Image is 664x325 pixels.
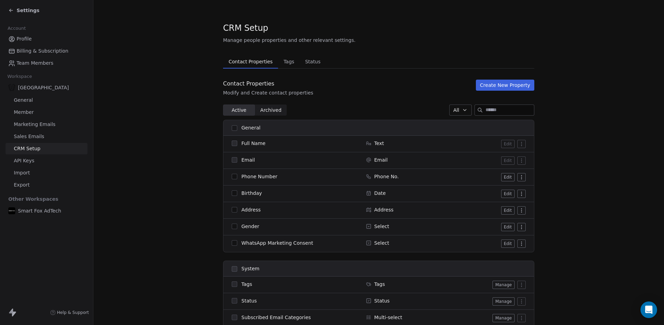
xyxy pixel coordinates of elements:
[223,23,268,33] span: CRM Setup
[6,94,87,106] a: General
[241,124,260,132] span: General
[501,173,515,181] button: Edit
[260,107,282,114] span: Archived
[453,107,459,114] span: All
[50,310,89,315] a: Help & Support
[241,156,255,163] span: Email
[14,121,55,128] span: Marketing Emails
[8,207,15,214] img: Logo%20500x500%20%20px.jpeg
[6,179,87,191] a: Export
[374,281,385,288] span: Tags
[492,314,515,322] button: Manage
[8,84,15,91] img: Logo_Bellefontaine_Black.png
[241,190,262,197] span: Birthday
[241,240,313,246] span: WhatsApp Marketing Consent
[17,60,53,67] span: Team Members
[501,156,515,165] button: Edit
[492,281,515,289] button: Manage
[17,35,32,43] span: Profile
[374,156,388,163] span: Email
[6,131,87,142] a: Sales Emails
[241,140,266,147] span: Full Name
[241,297,257,304] span: Status
[14,145,40,152] span: CRM Setup
[501,190,515,198] button: Edit
[374,206,394,213] span: Address
[374,173,399,180] span: Phone No.
[241,314,311,321] span: Subscribed Email Categories
[14,169,30,177] span: Import
[241,206,261,213] span: Address
[241,281,252,288] span: Tags
[14,157,34,164] span: API Keys
[374,297,390,304] span: Status
[374,314,402,321] span: Multi-select
[501,240,515,248] button: Edit
[374,240,389,246] span: Select
[57,310,89,315] span: Help & Support
[501,223,515,231] button: Edit
[374,190,386,197] span: Date
[241,265,259,272] span: System
[226,57,275,66] span: Contact Properties
[374,140,384,147] span: Text
[476,80,534,91] button: Create New Property
[6,33,87,45] a: Profile
[14,181,30,189] span: Export
[6,193,61,205] span: Other Workspaces
[4,23,29,34] span: Account
[6,57,87,69] a: Team Members
[223,37,356,44] span: Manage people properties and other relevant settings.
[14,97,33,104] span: General
[14,109,34,116] span: Member
[302,57,323,66] span: Status
[6,107,87,118] a: Member
[6,45,87,57] a: Billing & Subscription
[14,133,44,140] span: Sales Emails
[17,7,39,14] span: Settings
[18,207,61,214] span: Smart Fox AdTech
[6,119,87,130] a: Marketing Emails
[18,84,69,91] span: [GEOGRAPHIC_DATA]
[241,223,259,230] span: Gender
[8,7,39,14] a: Settings
[4,71,35,82] span: Workspace
[501,140,515,148] button: Edit
[241,173,277,180] span: Phone Number
[6,143,87,154] a: CRM Setup
[223,80,313,88] div: Contact Properties
[374,223,389,230] span: Select
[640,301,657,318] div: Open Intercom Messenger
[281,57,297,66] span: Tags
[6,155,87,166] a: API Keys
[6,167,87,179] a: Import
[492,297,515,306] button: Manage
[17,47,68,55] span: Billing & Subscription
[501,206,515,215] button: Edit
[223,89,313,96] div: Modify and Create contact properties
